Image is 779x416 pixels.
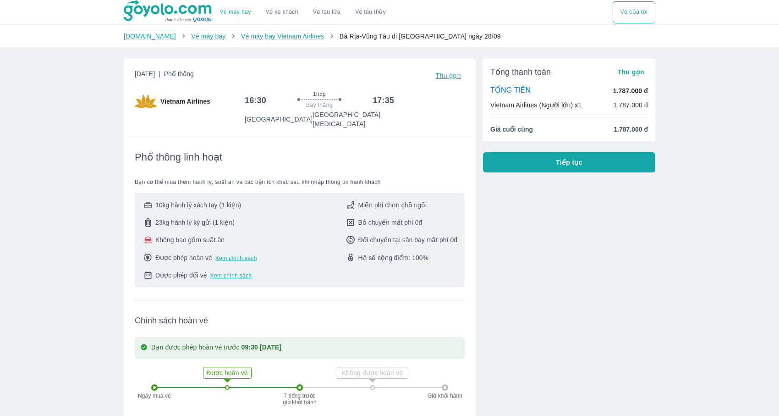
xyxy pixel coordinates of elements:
p: 1.787.000 đ [613,86,648,95]
button: Thu gọn [614,66,648,78]
a: Vé máy bay [191,33,225,40]
a: Vé máy bay Vietnam Airlines [241,33,324,40]
button: Xem chính sách [215,255,257,262]
span: Tổng thanh toán [490,67,551,78]
span: Bay thẳng [306,101,333,109]
span: Chính sách hoàn vé [135,315,465,326]
span: 1h5p [313,90,326,98]
p: Không được hoàn vé [338,368,407,377]
p: TỔNG TIỀN [490,86,531,96]
p: Được hoàn vé [204,368,250,377]
h6: 16:30 [245,95,266,106]
span: Bạn có thể mua thêm hành lý, suất ăn và các tiện ích khác sau khi nhập thông tin hành khách [135,178,465,186]
span: | [159,70,160,78]
a: Vé tàu lửa [306,1,348,23]
span: 10kg hành lý xách tay (1 kiện) [155,200,241,210]
span: Không bao gồm suất ăn [155,235,225,244]
span: [DATE] [135,69,194,82]
span: Giá cuối cùng [490,125,533,134]
button: Xem chính sách [210,272,252,279]
p: 1.787.000 đ [613,100,648,110]
p: Ngày mua vé [134,393,175,399]
a: Vé máy bay [220,9,251,16]
span: Vietnam Airlines [160,97,210,106]
strong: 09:30 [DATE] [241,344,282,351]
span: Thu gọn [617,68,644,76]
span: Được phép hoàn vé [155,253,212,262]
p: [GEOGRAPHIC_DATA] [MEDICAL_DATA] [313,110,394,128]
h6: 17:35 [373,95,394,106]
span: 23kg hành lý ký gửi (1 kiện) [155,218,235,227]
span: Đổi chuyến tại sân bay mất phí 0đ [358,235,457,244]
nav: breadcrumb [124,32,655,41]
button: Tiếp tục [483,152,655,172]
a: [DOMAIN_NAME] [124,33,176,40]
button: Thu gọn [432,69,465,82]
span: Hệ số cộng điểm: 100% [358,253,428,262]
p: 7 tiếng trước giờ khởi hành [281,393,318,405]
button: Vé tàu thủy [348,1,393,23]
div: choose transportation mode [213,1,393,23]
span: Thu gọn [435,72,461,79]
span: Được phép đổi vé [155,271,207,280]
div: choose transportation mode [613,1,655,23]
span: Bỏ chuyến mất phí 0đ [358,218,422,227]
p: Giờ khởi hành [424,393,466,399]
p: [GEOGRAPHIC_DATA] [245,115,313,124]
span: Tiếp tục [556,158,582,167]
span: Phổ thông [164,70,194,78]
button: Vé của tôi [613,1,655,23]
p: Bạn được phép hoàn vé trước [151,343,281,353]
a: Vé xe khách [266,9,298,16]
span: Miễn phí chọn chỗ ngồi [358,200,427,210]
span: 1.787.000 đ [614,125,648,134]
p: Vietnam Airlines (Người lớn) x1 [490,100,582,110]
span: Bà Rịa-Vũng Tàu đi [GEOGRAPHIC_DATA] ngày 28/09 [340,33,501,40]
span: Phổ thông linh hoạt [135,151,222,164]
